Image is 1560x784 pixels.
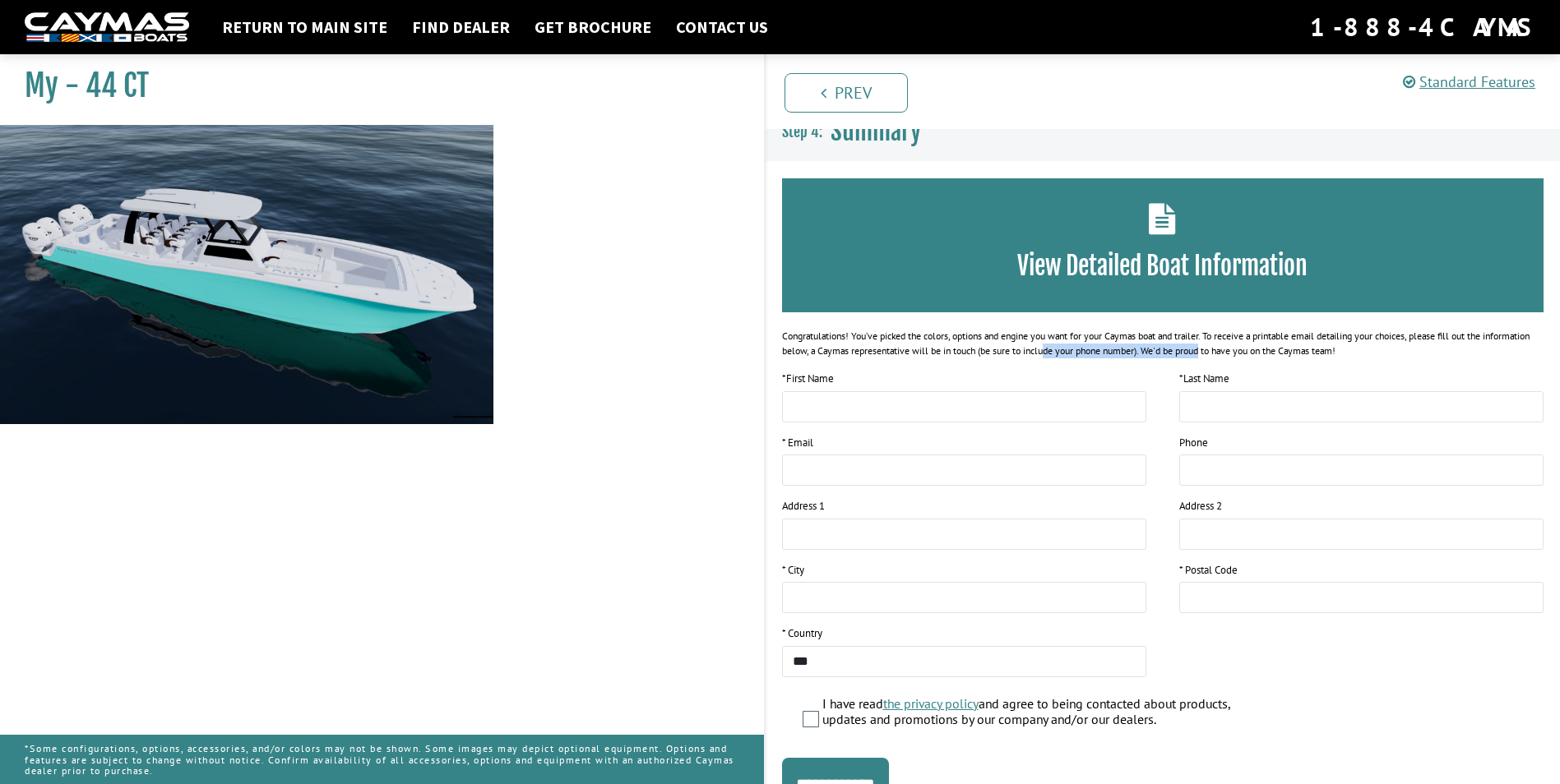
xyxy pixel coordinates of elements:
[782,625,822,642] label: * Country
[404,16,518,38] a: Find Dealer
[25,735,739,784] p: *Some configurations, options, accessories, and/or colors may not be shown. Some images may depic...
[1179,562,1238,579] label: * Postal Code
[1179,371,1229,387] label: Last Name
[782,329,1544,358] div: Congratulations! You’ve picked the colors, options and engine you want for your Caymas boat and t...
[25,12,189,43] img: white-logo-c9c8dbefe5ff5ceceb0f0178aa75bf4bb51f6bca0971e226c86eb53dfe498488.png
[782,498,825,514] label: Address 1
[782,562,804,579] label: * City
[25,67,723,104] h1: My - 44 CT
[831,116,921,146] span: Summary
[807,251,1520,281] h3: View Detailed Boat Information
[1310,9,1535,45] div: 1-888-4CAYMAS
[1403,72,1535,91] a: Standard Features
[785,73,908,113] a: Prev
[883,695,979,712] a: the privacy policy
[822,696,1267,731] label: I have read and agree to being contacted about products, updates and promotions by our company an...
[1179,498,1222,514] label: Address 2
[782,435,813,451] label: * Email
[214,16,396,38] a: Return to main site
[782,371,834,387] label: First Name
[526,16,660,38] a: Get Brochure
[1179,435,1208,451] label: Phone
[668,16,776,38] a: Contact Us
